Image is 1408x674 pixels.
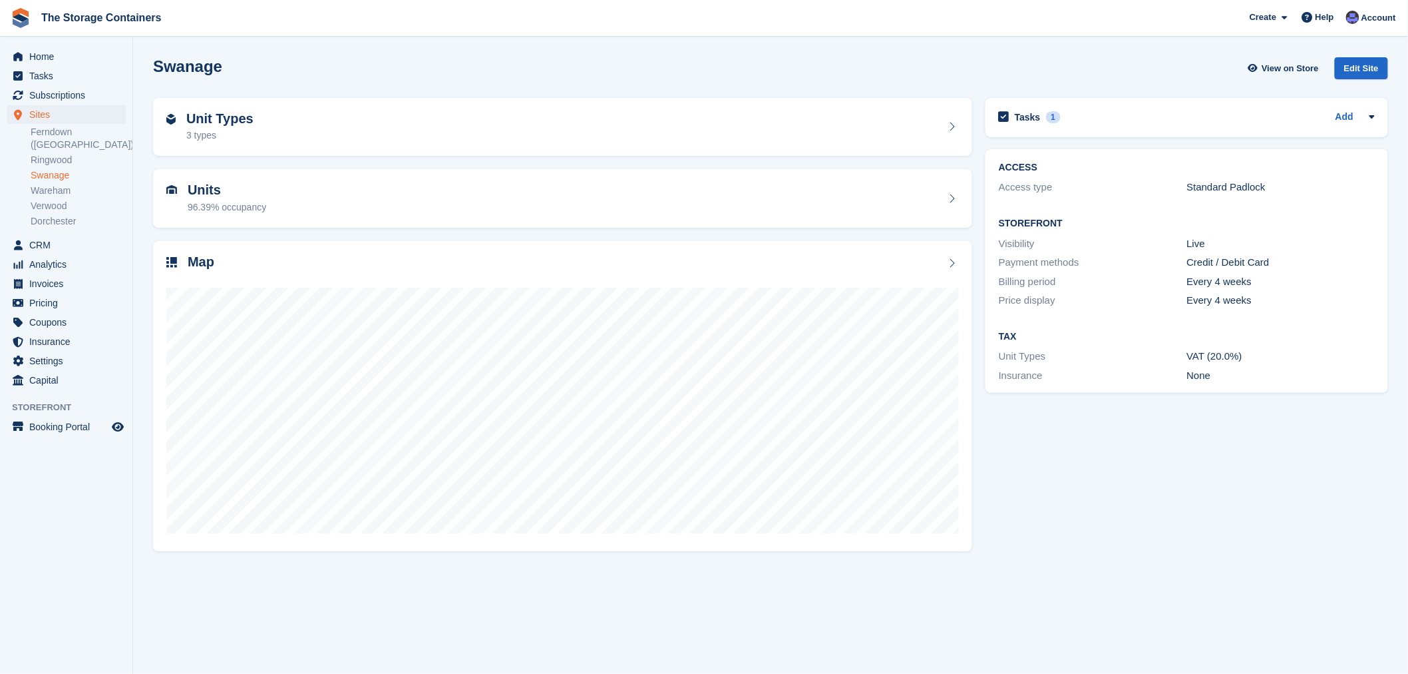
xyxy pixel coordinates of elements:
[1335,110,1353,125] a: Add
[188,182,266,198] h2: Units
[29,255,109,274] span: Analytics
[1187,180,1375,195] div: Standard Padlock
[7,274,126,293] a: menu
[31,184,126,197] a: Wareham
[153,169,972,228] a: Units 96.39% occupancy
[1015,111,1041,123] h2: Tasks
[29,294,109,312] span: Pricing
[153,98,972,157] a: Unit Types 3 types
[153,241,972,551] a: Map
[999,368,1187,384] div: Insurance
[1187,274,1375,290] div: Every 4 weeks
[166,185,177,194] img: unit-icn-7be61d7bf1b0ce9d3e12c5938cc71ed9869f7b940bace4675aadf7bd6d80202e.svg
[1187,236,1375,252] div: Live
[29,352,109,370] span: Settings
[1262,62,1319,75] span: View on Store
[1346,11,1359,24] img: Dan Excell
[999,163,1375,173] h2: ACCESS
[999,332,1375,342] h2: Tax
[7,86,126,105] a: menu
[1187,255,1375,270] div: Credit / Debit Card
[186,129,254,143] div: 3 types
[7,418,126,436] a: menu
[29,236,109,254] span: CRM
[31,169,126,182] a: Swanage
[7,294,126,312] a: menu
[7,236,126,254] a: menu
[29,105,109,124] span: Sites
[188,200,266,214] div: 96.39% occupancy
[31,126,126,151] a: Ferndown ([GEOGRAPHIC_DATA])
[999,218,1375,229] h2: Storefront
[166,257,177,268] img: map-icn-33ee37083ee616e46c38cad1a60f524a97daa1e2b2c8c0bc3eb3415660979fc1.svg
[31,200,126,212] a: Verwood
[7,332,126,351] a: menu
[7,255,126,274] a: menu
[1187,368,1375,384] div: None
[11,8,31,28] img: stora-icon-8386f47178a22dfd0bd8f6a31ec36ba5ce8667c1dd55bd0f319d3a0aa187defe.svg
[31,215,126,228] a: Dorchester
[29,86,109,105] span: Subscriptions
[29,47,109,66] span: Home
[29,371,109,390] span: Capital
[999,274,1187,290] div: Billing period
[999,349,1187,364] div: Unit Types
[36,7,166,29] a: The Storage Containers
[999,255,1187,270] div: Payment methods
[7,105,126,124] a: menu
[29,313,109,332] span: Coupons
[1335,57,1388,85] a: Edit Site
[1361,11,1396,25] span: Account
[29,418,109,436] span: Booking Portal
[1187,349,1375,364] div: VAT (20.0%)
[31,154,126,167] a: Ringwood
[7,47,126,66] a: menu
[153,57,222,75] h2: Swanage
[110,419,126,435] a: Preview store
[188,254,214,270] h2: Map
[7,313,126,332] a: menu
[29,332,109,351] span: Insurance
[7,67,126,85] a: menu
[7,352,126,370] a: menu
[999,180,1187,195] div: Access type
[1046,111,1061,123] div: 1
[7,371,126,390] a: menu
[999,236,1187,252] div: Visibility
[186,111,254,127] h2: Unit Types
[166,114,176,125] img: unit-type-icn-2b2737a686de81e16bb02015468b77c625bbabd49415b5ef34ead5e3b44a266d.svg
[29,274,109,293] span: Invoices
[999,293,1187,308] div: Price display
[1187,293,1375,308] div: Every 4 weeks
[29,67,109,85] span: Tasks
[12,401,132,414] span: Storefront
[1316,11,1334,24] span: Help
[1250,11,1276,24] span: Create
[1335,57,1388,79] div: Edit Site
[1246,57,1324,79] a: View on Store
